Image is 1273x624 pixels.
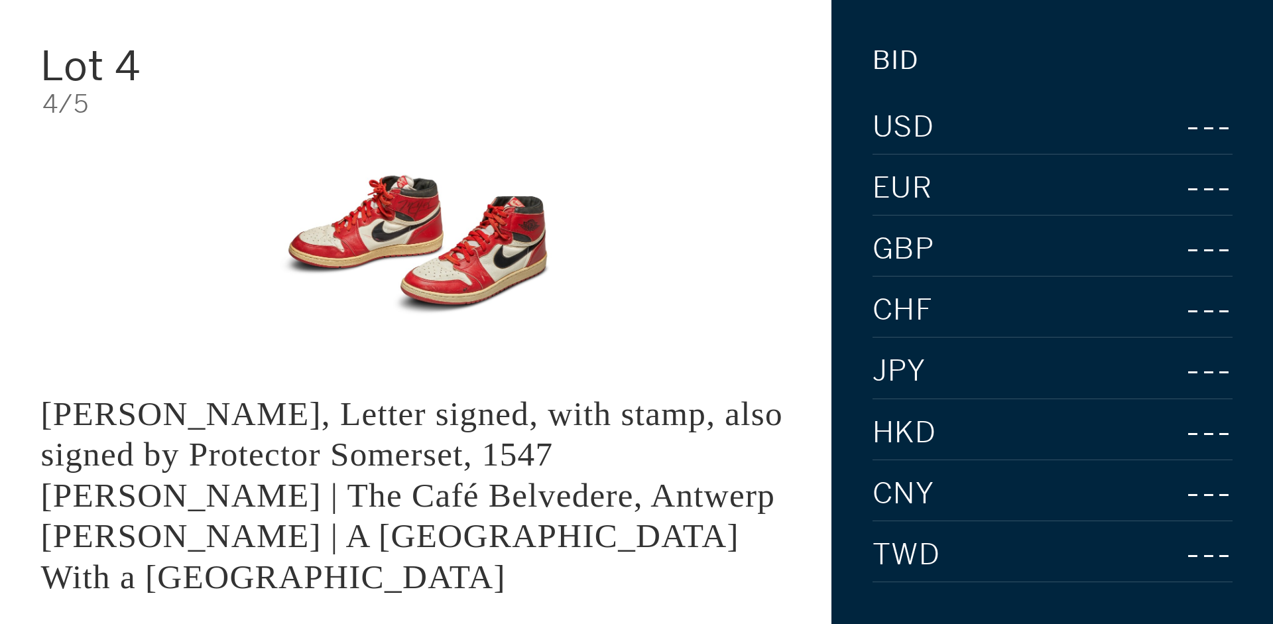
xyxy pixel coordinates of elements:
div: 4/5 [42,92,791,117]
div: --- [1149,229,1233,269]
div: --- [1130,412,1233,453]
img: King Edward VI, Letter signed, with stamp, also signed by Protector Somerset, 1547 LOUIS VAN ENGE... [255,137,577,352]
div: Lot 4 [40,46,290,86]
span: JPY [873,357,926,386]
span: CHF [873,296,934,325]
div: --- [1152,290,1233,330]
div: --- [1119,534,1233,575]
span: TWD [873,540,941,570]
div: --- [1102,351,1233,391]
div: --- [1150,168,1233,208]
span: CNY [873,479,935,509]
span: GBP [873,235,935,264]
div: --- [1135,473,1233,514]
div: --- [1105,107,1233,147]
span: USD [873,113,935,142]
div: Bid [873,48,919,73]
div: [PERSON_NAME], Letter signed, with stamp, also signed by Protector Somerset, 1547 [PERSON_NAME] |... [40,395,783,595]
span: EUR [873,174,933,203]
span: HKD [873,418,937,448]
